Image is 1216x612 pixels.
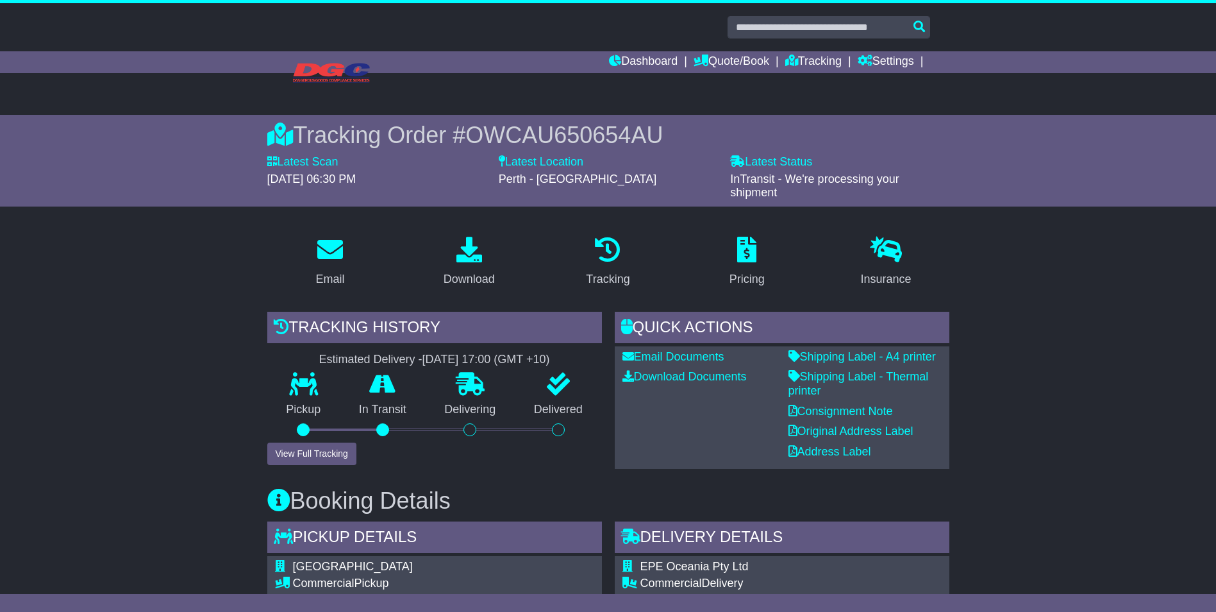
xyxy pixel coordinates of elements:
[729,271,765,288] div: Pricing
[578,232,638,293] a: Tracking
[622,350,724,363] a: Email Documents
[788,350,936,363] a: Shipping Label - A4 printer
[426,403,515,417] p: Delivering
[853,232,920,293] a: Insurance
[267,522,602,556] div: Pickup Details
[267,403,340,417] p: Pickup
[586,271,629,288] div: Tracking
[267,173,356,185] span: [DATE] 06:30 PM
[267,353,602,367] div: Estimated Delivery -
[788,445,871,458] a: Address Label
[694,51,769,73] a: Quote/Book
[615,522,949,556] div: Delivery Details
[267,121,949,149] div: Tracking Order #
[422,353,550,367] div: [DATE] 17:00 (GMT +10)
[788,370,929,397] a: Shipping Label - Thermal printer
[615,312,949,346] div: Quick Actions
[788,405,893,418] a: Consignment Note
[293,577,354,590] span: Commercial
[435,232,503,293] a: Download
[499,155,583,169] label: Latest Location
[640,577,887,591] div: Delivery
[640,577,702,590] span: Commercial
[307,232,353,293] a: Email
[465,122,663,148] span: OWCAU650654AU
[267,443,356,465] button: View Full Tracking
[730,173,899,200] span: InTransit - We're processing your shipment
[315,271,344,288] div: Email
[293,560,413,573] span: [GEOGRAPHIC_DATA]
[267,312,602,346] div: Tracking history
[267,155,338,169] label: Latest Scan
[444,271,495,288] div: Download
[340,403,426,417] p: In Transit
[640,560,749,573] span: EPE Oceania Pty Ltd
[609,51,678,73] a: Dashboard
[499,173,656,185] span: Perth - [GEOGRAPHIC_DATA]
[267,488,949,514] h3: Booking Details
[730,155,812,169] label: Latest Status
[721,232,773,293] a: Pricing
[622,370,747,383] a: Download Documents
[861,271,912,288] div: Insurance
[788,425,913,438] a: Original Address Label
[785,51,842,73] a: Tracking
[515,403,602,417] p: Delivered
[293,577,540,591] div: Pickup
[858,51,914,73] a: Settings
